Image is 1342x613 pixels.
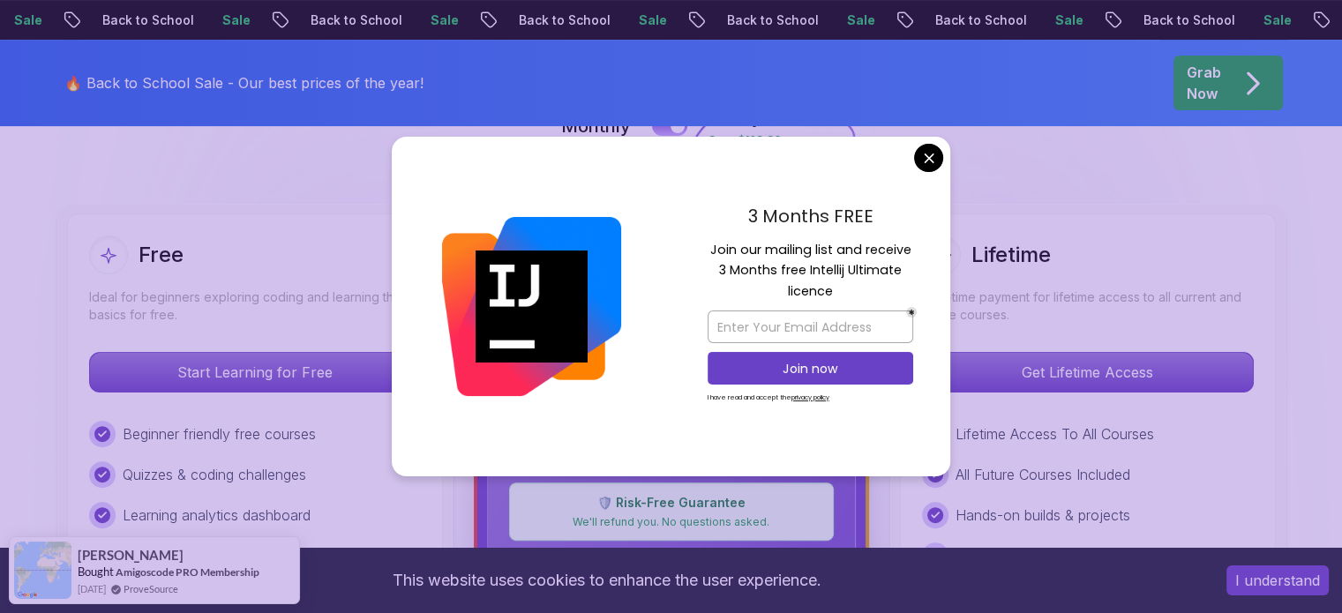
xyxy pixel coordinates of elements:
a: Start Learning for Free [89,363,421,381]
h2: Free [139,241,184,269]
p: All Future Courses Included [956,464,1130,485]
p: Get Lifetime Access [923,353,1253,392]
p: 🔥 Back to School Sale - Our best prices of the year! [64,72,424,93]
p: One-time payment for lifetime access to all current and future courses. [922,288,1254,324]
p: Grab Now [1187,62,1221,104]
button: Start Learning for Free [89,352,421,392]
p: Back to School [85,11,205,29]
p: Back to School [709,11,829,29]
p: Back to School [918,11,1038,29]
p: Sale [1038,11,1094,29]
p: Back to School [501,11,621,29]
p: Learning analytics dashboard [123,505,311,526]
p: Hands-on builds & projects [956,505,1130,526]
p: Monthly [561,114,631,138]
span: Bought [78,564,114,579]
p: Sale [413,11,469,29]
p: Back to School [1126,11,1246,29]
p: Certificate of completion [956,545,1114,566]
p: We'll refund you. No questions asked. [521,515,822,529]
p: 🛡️ Risk-Free Guarantee [521,494,822,512]
h2: Lifetime [971,241,1051,269]
p: Beginner friendly free courses [123,423,316,445]
img: provesource social proof notification image [14,542,71,599]
p: Back to School [293,11,413,29]
p: Ideal for beginners exploring coding and learning the basics for free. [89,288,421,324]
a: ProveSource [124,583,178,594]
span: [DATE] [78,581,106,596]
a: Amigoscode PRO Membership [116,565,259,579]
p: Start Learning for Free [90,353,420,392]
p: Quizzes & coding challenges [123,464,306,485]
span: [PERSON_NAME] [78,548,184,563]
p: Sale [205,11,261,29]
button: Accept cookies [1226,565,1329,595]
p: Sale [621,11,678,29]
p: Sale [829,11,886,29]
a: Get Lifetime Access [922,363,1254,381]
p: Lifetime Access To All Courses [956,423,1154,445]
button: Get Lifetime Access [922,352,1254,392]
div: This website uses cookies to enhance the user experience. [13,561,1200,600]
p: Sale [1246,11,1302,29]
